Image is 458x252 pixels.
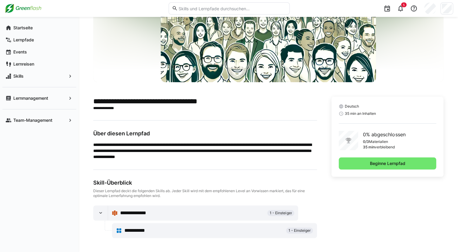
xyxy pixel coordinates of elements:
p: verbleibend [375,145,395,150]
input: Skills und Lernpfade durchsuchen… [178,6,286,11]
span: 1 - Einsteiger [270,211,292,215]
span: Deutsch [345,104,359,109]
span: 1 - Einsteiger [288,228,311,233]
span: 35 min an Inhalten [345,111,376,116]
button: Beginne Lernpfad [339,157,436,170]
div: Skill-Überblick [93,179,317,186]
h3: Über diesen Lernpfad [93,130,317,137]
p: 0/3 [363,139,369,144]
div: Dieser Lernpfad deckt die folgenden Skills ab. Jeder Skill wird mit dem empfohlenen Level an Vorw... [93,189,317,198]
p: Materialien [369,139,388,144]
p: 35 min [363,145,375,150]
p: 0% abgeschlossen [363,131,405,138]
span: Beginne Lernpfad [369,160,406,166]
span: 5 [403,3,405,7]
